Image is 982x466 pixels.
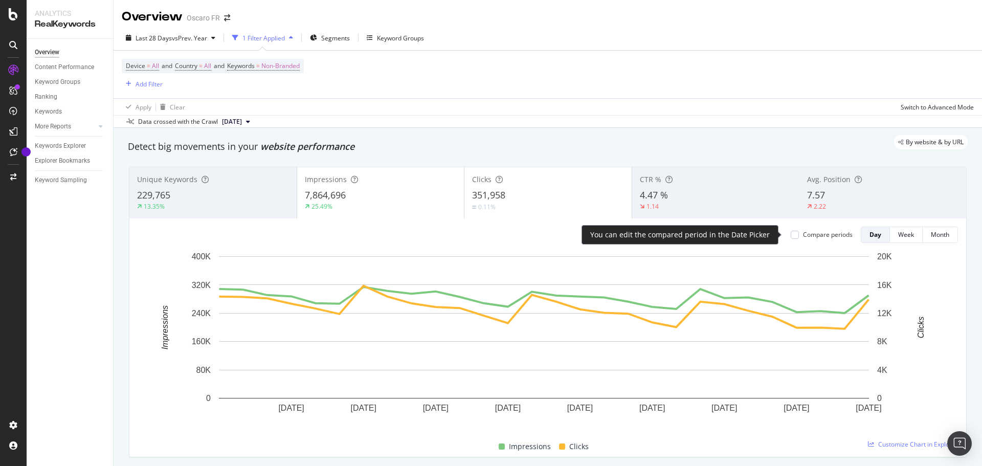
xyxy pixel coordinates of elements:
text: [DATE] [495,404,521,412]
div: arrow-right-arrow-left [224,14,230,21]
div: legacy label [894,135,968,149]
span: Keywords [227,61,255,70]
span: Impressions [509,440,551,453]
text: [DATE] [567,404,593,412]
span: 2025 Aug. 8th [222,117,242,126]
button: [DATE] [218,116,254,128]
span: Last 28 Days [136,34,172,42]
button: Last 28 DaysvsPrev. Year [122,30,219,46]
button: Switch to Advanced Mode [897,99,974,115]
svg: A chart. [138,251,950,429]
span: Clicks [569,440,589,453]
div: Keywords [35,106,62,117]
a: Overview [35,47,106,58]
span: Country [175,61,197,70]
img: Equal [472,206,476,209]
text: 0 [206,394,211,403]
div: Tooltip anchor [21,147,31,157]
span: Avg. Position [807,174,851,184]
text: [DATE] [278,404,304,412]
a: Keyword Sampling [35,175,106,186]
text: 240K [192,309,211,318]
div: Apply [136,103,151,112]
span: 4.47 % [640,189,668,201]
text: Impressions [161,305,169,349]
span: All [152,59,159,73]
span: Clicks [472,174,492,184]
text: 320K [192,280,211,289]
a: More Reports [35,121,96,132]
span: Non-Branded [261,59,300,73]
div: Oscaro FR [187,13,220,23]
button: Segments [306,30,354,46]
button: Month [923,227,958,243]
div: Open Intercom Messenger [947,431,972,456]
span: All [204,59,211,73]
div: Keywords Explorer [35,141,86,151]
text: 160K [192,337,211,346]
text: 4K [877,366,887,374]
text: 80K [196,366,211,374]
text: 16K [877,280,892,289]
div: 0.11% [478,203,496,211]
span: 7,864,696 [305,189,346,201]
text: 20K [877,252,892,261]
a: Keyword Groups [35,77,106,87]
div: 13.35% [144,202,165,211]
a: Customize Chart in Explorer [868,440,958,449]
span: = [147,61,150,70]
div: Ranking [35,92,57,102]
div: Content Performance [35,62,94,73]
div: Clear [170,103,185,112]
text: [DATE] [639,404,665,412]
div: Add Filter [136,80,163,88]
span: By website & by URL [906,139,964,145]
div: Overview [35,47,59,58]
a: Content Performance [35,62,106,73]
span: 229,765 [137,189,170,201]
div: Keyword Sampling [35,175,87,186]
span: CTR % [640,174,661,184]
div: Data crossed with the Crawl [138,117,218,126]
a: Keywords [35,106,106,117]
button: Day [861,227,890,243]
span: Unique Keywords [137,174,197,184]
div: 2.22 [814,202,826,211]
a: Explorer Bookmarks [35,156,106,166]
text: 8K [877,337,887,346]
span: Customize Chart in Explorer [878,440,958,449]
span: = [256,61,260,70]
div: Compare periods [803,230,853,239]
span: Segments [321,34,350,42]
button: Add Filter [122,78,163,90]
div: 1.14 [646,202,659,211]
div: Day [869,230,881,239]
div: More Reports [35,121,71,132]
text: [DATE] [711,404,737,412]
button: Week [890,227,923,243]
text: [DATE] [351,404,376,412]
div: Keyword Groups [35,77,80,87]
text: [DATE] [423,404,449,412]
div: Month [931,230,949,239]
div: RealKeywords [35,18,105,30]
div: 25.49% [311,202,332,211]
button: 1 Filter Applied [228,30,297,46]
span: 7.57 [807,189,825,201]
div: 1 Filter Applied [242,34,285,42]
div: Keyword Groups [377,34,424,42]
div: Overview [122,8,183,26]
button: Apply [122,99,151,115]
text: 0 [877,394,882,403]
button: Keyword Groups [363,30,428,46]
div: Analytics [35,8,105,18]
span: = [199,61,203,70]
text: 12K [877,309,892,318]
button: Clear [156,99,185,115]
span: 351,958 [472,189,505,201]
span: and [214,61,225,70]
text: 400K [192,252,211,261]
div: You can edit the compared period in the Date Picker [590,230,770,240]
text: [DATE] [784,404,809,412]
